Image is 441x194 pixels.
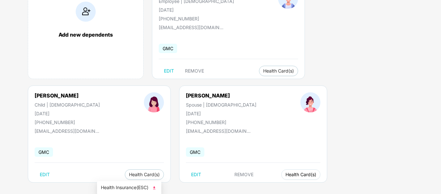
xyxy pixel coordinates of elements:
img: svg+xml;base64,PHN2ZyB4bWxucz0iaHR0cDovL3d3dy53My5vcmcvMjAwMC9zdmciIHhtbG5zOnhsaW5rPSJodHRwOi8vd3... [151,185,157,191]
span: GMC [186,147,204,157]
div: [PHONE_NUMBER] [35,120,100,125]
span: Health Card(s) [285,173,316,176]
button: Health Card(s) [259,66,298,76]
button: REMOVE [229,169,259,180]
button: Health Card(s) [281,169,320,180]
div: [PERSON_NAME] [186,92,256,99]
button: EDIT [159,66,179,76]
div: [PERSON_NAME] [35,92,100,99]
span: GMC [159,44,177,53]
div: [EMAIL_ADDRESS][DOMAIN_NAME] [35,128,99,134]
div: [DATE] [186,111,256,116]
img: profileImage [144,92,164,112]
button: REMOVE [180,66,209,76]
img: profileImage [300,92,320,112]
button: EDIT [35,169,55,180]
img: addIcon [76,2,96,22]
div: Spouse | [DEMOGRAPHIC_DATA] [186,102,256,108]
div: Add new dependents [35,31,137,38]
div: [EMAIL_ADDRESS][DOMAIN_NAME] [159,25,223,30]
span: EDIT [164,68,174,74]
span: EDIT [40,172,50,177]
span: Health Card(s) [129,173,160,176]
span: GMC [35,147,53,157]
button: Health Card(s) [125,169,164,180]
span: REMOVE [234,172,253,177]
button: EDIT [186,169,206,180]
span: Health Card(s) [263,69,294,73]
span: REMOVE [185,68,204,74]
span: EDIT [191,172,201,177]
div: [DATE] [159,7,234,13]
div: [PHONE_NUMBER] [159,16,234,21]
div: Child | [DEMOGRAPHIC_DATA] [35,102,100,108]
span: Health Insurance(ESC) [101,184,157,191]
div: [DATE] [35,111,100,116]
div: [PHONE_NUMBER] [186,120,256,125]
div: [EMAIL_ADDRESS][DOMAIN_NAME] [186,128,251,134]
